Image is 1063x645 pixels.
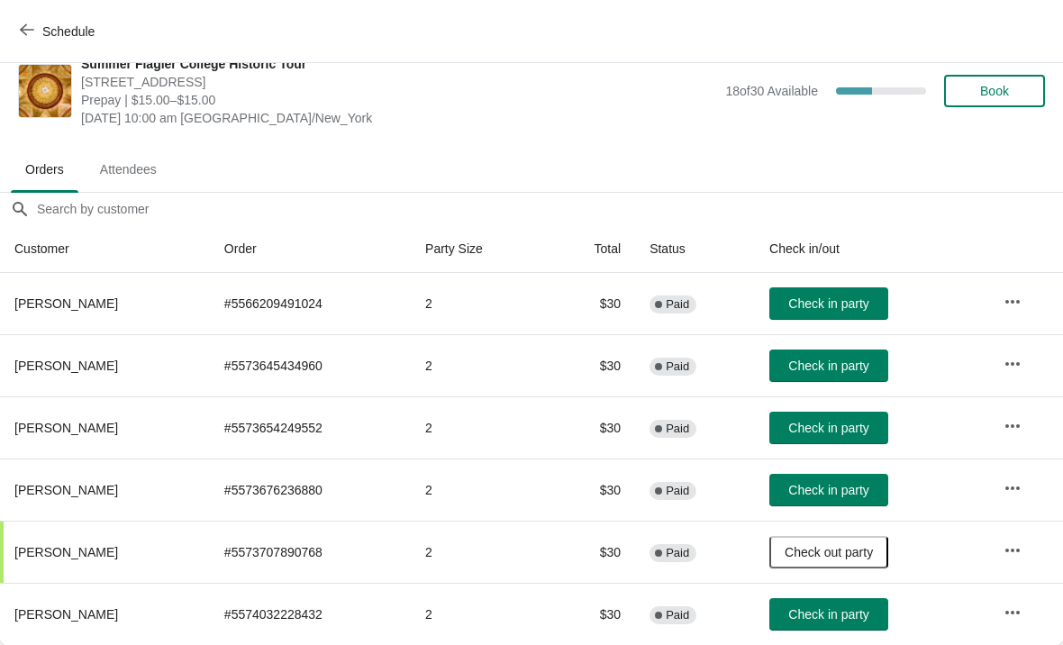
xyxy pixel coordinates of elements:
span: [PERSON_NAME] [14,296,118,311]
span: Attendees [86,153,171,186]
input: Search by customer [36,193,1063,225]
span: Book [980,84,1009,98]
span: [PERSON_NAME] [14,607,118,622]
span: Check out party [785,545,873,559]
span: Paid [666,297,689,312]
td: $30 [548,521,635,583]
td: $30 [548,459,635,521]
span: [PERSON_NAME] [14,483,118,497]
td: # 5573676236880 [210,459,411,521]
td: $30 [548,273,635,334]
td: $30 [548,396,635,459]
button: Check out party [769,536,888,568]
span: [PERSON_NAME] [14,545,118,559]
button: Book [944,75,1045,107]
td: 2 [411,583,548,645]
span: Orders [11,153,78,186]
span: 18 of 30 Available [725,84,818,98]
span: Paid [666,484,689,498]
span: [PERSON_NAME] [14,359,118,373]
img: Summer Flagler College Historic Tour [19,65,71,117]
span: Check in party [788,607,868,622]
span: [DATE] 10:00 am [GEOGRAPHIC_DATA]/New_York [81,109,716,127]
td: # 5573707890768 [210,521,411,583]
th: Order [210,225,411,273]
td: 2 [411,396,548,459]
span: [STREET_ADDRESS] [81,73,716,91]
span: Schedule [42,24,95,39]
button: Check in party [769,350,888,382]
span: Summer Flagler College Historic Tour [81,55,716,73]
td: 2 [411,273,548,334]
td: $30 [548,583,635,645]
td: $30 [548,334,635,396]
button: Schedule [9,15,109,48]
span: Check in party [788,296,868,311]
th: Party Size [411,225,548,273]
span: [PERSON_NAME] [14,421,118,435]
td: 2 [411,334,548,396]
th: Check in/out [755,225,989,273]
th: Status [635,225,755,273]
button: Check in party [769,474,888,506]
button: Check in party [769,287,888,320]
span: Paid [666,422,689,436]
td: 2 [411,459,548,521]
span: Check in party [788,359,868,373]
td: # 5573645434960 [210,334,411,396]
span: Paid [666,546,689,560]
button: Check in party [769,598,888,631]
span: Paid [666,359,689,374]
button: Check in party [769,412,888,444]
td: # 5573654249552 [210,396,411,459]
th: Total [548,225,635,273]
span: Paid [666,608,689,622]
td: 2 [411,521,548,583]
span: Check in party [788,483,868,497]
td: # 5574032228432 [210,583,411,645]
span: Check in party [788,421,868,435]
span: Prepay | $15.00–$15.00 [81,91,716,109]
td: # 5566209491024 [210,273,411,334]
